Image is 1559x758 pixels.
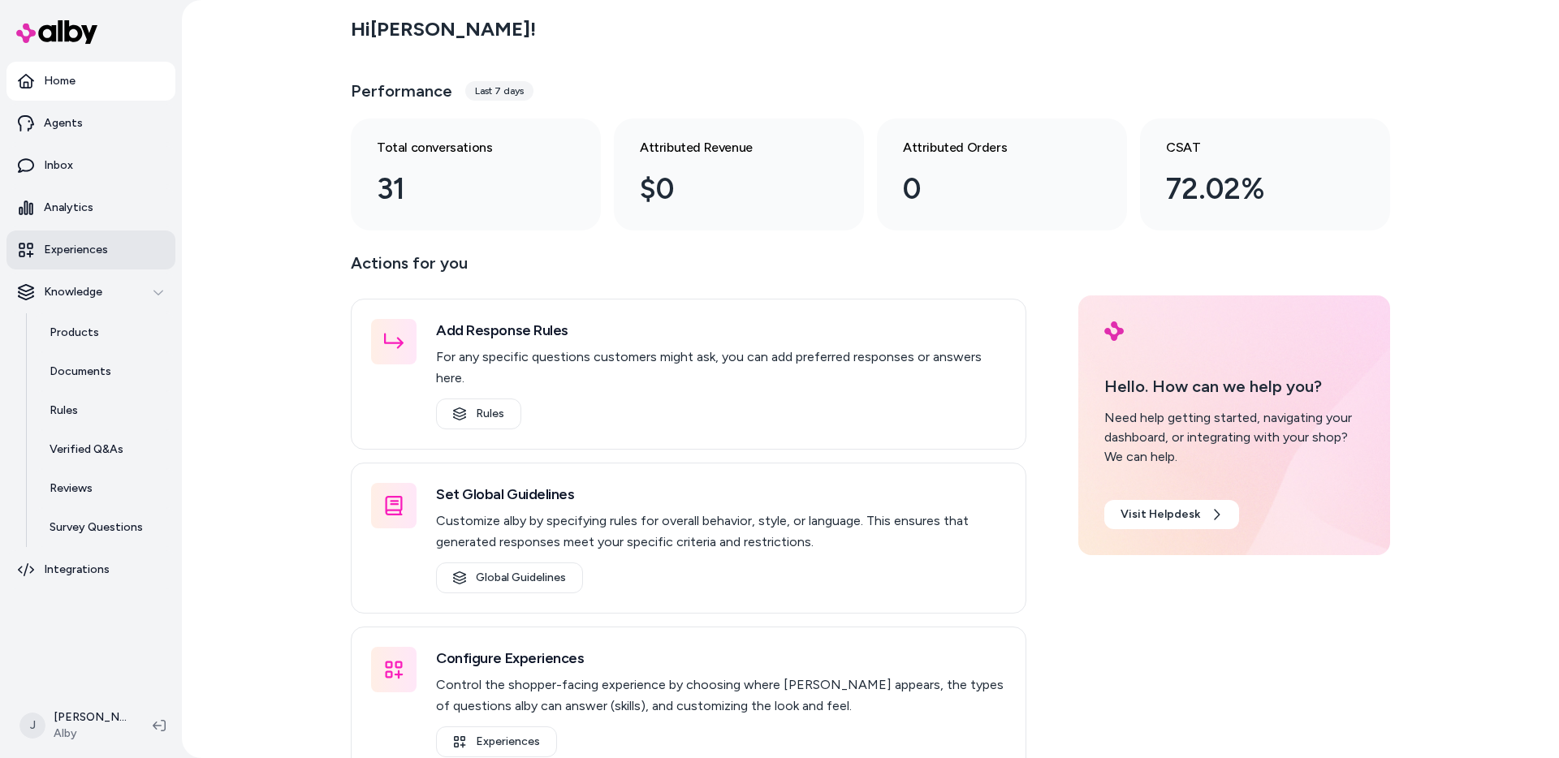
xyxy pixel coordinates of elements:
[44,200,93,216] p: Analytics
[6,146,175,185] a: Inbox
[436,647,1006,670] h3: Configure Experiences
[1104,321,1124,341] img: alby Logo
[377,167,549,211] div: 31
[465,81,533,101] div: Last 7 days
[33,352,175,391] a: Documents
[1104,408,1364,467] div: Need help getting started, navigating your dashboard, or integrating with your shop? We can help.
[10,700,140,752] button: J[PERSON_NAME]Alby
[903,138,1075,157] h3: Attributed Orders
[436,347,1006,389] p: For any specific questions customers might ask, you can add preferred responses or answers here.
[54,709,127,726] p: [PERSON_NAME]
[351,250,1026,289] p: Actions for you
[50,325,99,341] p: Products
[436,319,1006,342] h3: Add Response Rules
[640,138,812,157] h3: Attributed Revenue
[640,167,812,211] div: $0
[1166,167,1338,211] div: 72.02%
[614,118,864,230] a: Attributed Revenue $0
[877,118,1127,230] a: Attributed Orders 0
[50,403,78,419] p: Rules
[50,364,111,380] p: Documents
[377,138,549,157] h3: Total conversations
[436,562,583,593] a: Global Guidelines
[33,508,175,547] a: Survey Questions
[44,284,102,300] p: Knowledge
[33,469,175,508] a: Reviews
[54,726,127,742] span: Alby
[44,242,108,258] p: Experiences
[33,391,175,430] a: Rules
[6,230,175,269] a: Experiences
[1104,374,1364,398] p: Hello. How can we help you?
[33,313,175,352] a: Products
[33,430,175,469] a: Verified Q&As
[6,550,175,589] a: Integrations
[351,118,601,230] a: Total conversations 31
[351,17,536,41] h2: Hi [PERSON_NAME] !
[1166,138,1338,157] h3: CSAT
[44,157,73,174] p: Inbox
[44,115,83,131] p: Agents
[19,713,45,739] span: J
[44,562,110,578] p: Integrations
[903,167,1075,211] div: 0
[6,188,175,227] a: Analytics
[1104,500,1239,529] a: Visit Helpdesk
[436,726,557,757] a: Experiences
[50,441,123,458] p: Verified Q&As
[436,483,1006,506] h3: Set Global Guidelines
[436,398,521,429] a: Rules
[436,674,1006,717] p: Control the shopper-facing experience by choosing where [PERSON_NAME] appears, the types of quest...
[1140,118,1390,230] a: CSAT 72.02%
[6,273,175,312] button: Knowledge
[6,62,175,101] a: Home
[50,519,143,536] p: Survey Questions
[50,480,93,497] p: Reviews
[44,73,76,89] p: Home
[351,80,452,102] h3: Performance
[16,20,97,44] img: alby Logo
[6,104,175,143] a: Agents
[436,510,1006,553] p: Customize alby by specifying rules for overall behavior, style, or language. This ensures that ge...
